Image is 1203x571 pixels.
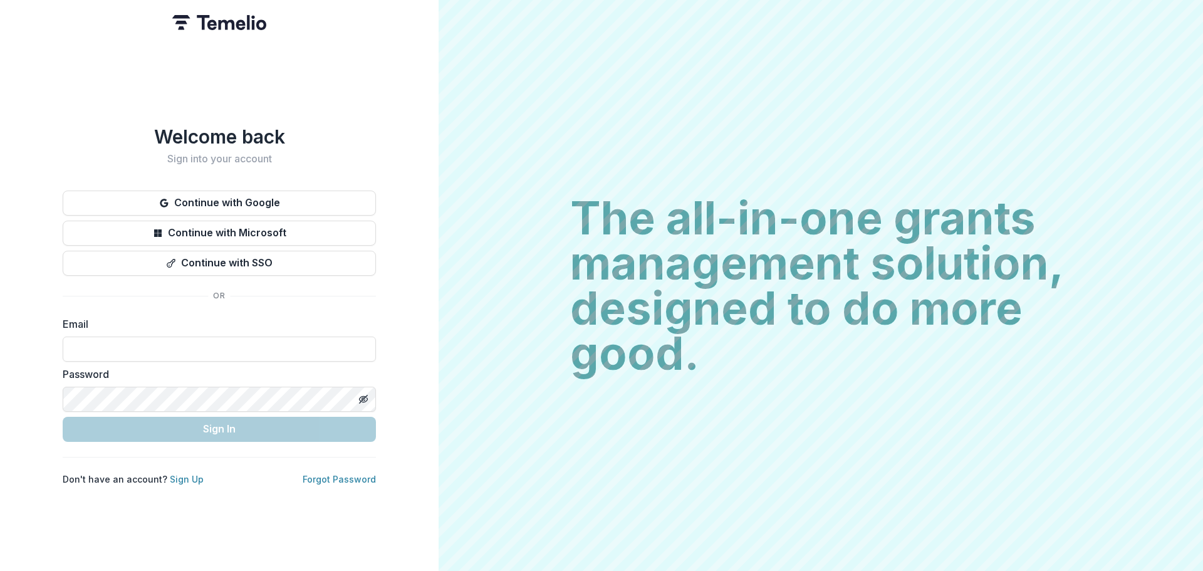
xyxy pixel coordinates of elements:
h2: Sign into your account [63,153,376,165]
button: Continue with Microsoft [63,221,376,246]
a: Sign Up [170,474,204,485]
label: Email [63,317,368,332]
img: Temelio [172,15,266,30]
button: Toggle password visibility [353,389,373,409]
a: Forgot Password [303,474,376,485]
button: Sign In [63,417,376,442]
p: Don't have an account? [63,473,204,486]
label: Password [63,367,368,382]
h1: Welcome back [63,125,376,148]
button: Continue with Google [63,191,376,216]
button: Continue with SSO [63,251,376,276]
